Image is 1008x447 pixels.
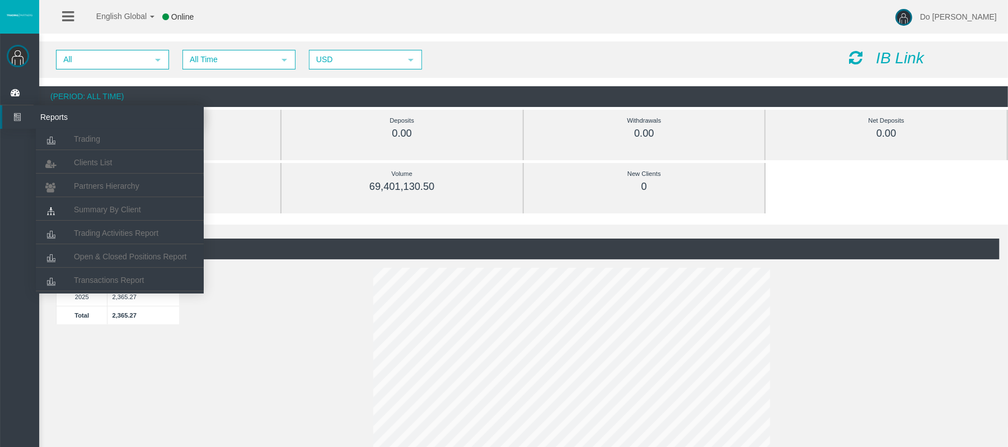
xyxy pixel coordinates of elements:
div: Withdrawals [549,114,740,127]
span: Trading Activities Report [74,229,158,238]
span: Online [171,12,194,21]
i: IB Link [876,49,924,67]
td: 2,365.27 [107,306,179,324]
a: Trading [36,129,204,149]
span: Partners Hierarchy [74,181,139,190]
span: Trading [74,134,100,143]
span: select [153,55,162,64]
div: Volume [307,167,498,180]
span: All [57,51,148,68]
span: select [280,55,289,64]
a: Clients List [36,152,204,173]
span: select [406,55,415,64]
td: 2025 [57,287,107,306]
span: Reports [32,105,142,129]
span: Summary By Client [74,205,141,214]
div: 0.00 [549,127,740,140]
i: Reload Dashboard [850,50,863,66]
div: Net Deposits [791,114,982,127]
div: New Clients [549,167,740,180]
span: USD [310,51,401,68]
div: (Period: All Time) [48,239,1000,259]
div: 0 [549,180,740,193]
span: Clients List [74,158,112,167]
td: 2,365.27 [107,287,179,306]
a: Transactions Report [36,270,204,290]
a: Open & Closed Positions Report [36,246,204,267]
a: Summary By Client [36,199,204,220]
img: logo.svg [6,13,34,17]
td: Total [57,306,107,324]
img: user-image [896,9,912,26]
span: Transactions Report [74,276,144,285]
span: Do [PERSON_NAME] [920,12,997,21]
span: Open & Closed Positions Report [74,252,187,261]
span: All Time [184,51,274,68]
a: Partners Hierarchy [36,176,204,196]
span: English Global [82,12,147,21]
div: (Period: All Time) [39,86,1008,107]
a: Trading Activities Report [36,223,204,243]
div: 0.00 [791,127,982,140]
div: 69,401,130.50 [307,180,498,193]
div: 0.00 [307,127,498,140]
div: Deposits [307,114,498,127]
a: Reports [2,105,204,129]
